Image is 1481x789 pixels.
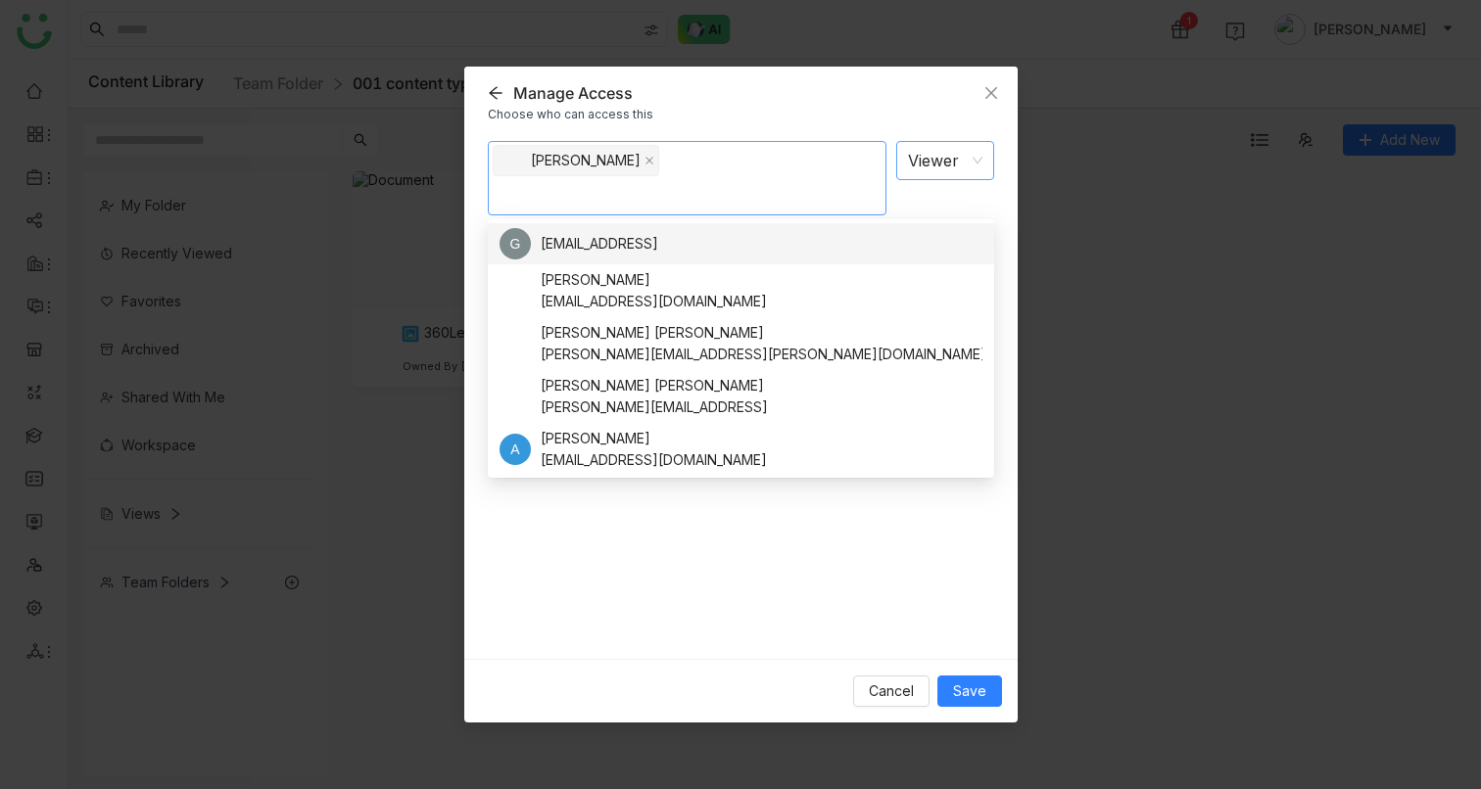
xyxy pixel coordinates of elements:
[531,146,641,175] div: [PERSON_NAME]
[488,423,994,476] nz-option-item: arif
[502,151,521,170] img: 684a9845de261c4b36a3b50d
[937,675,1002,707] button: Save
[500,275,531,306] img: 684fd8469a55a50394c15cc7
[513,82,633,104] div: Manage Access
[500,228,531,259] div: G
[488,317,994,370] nz-option-item: Anil Reddy Kesireddy
[541,233,658,255] div: [EMAIL_ADDRESS]
[541,428,767,449] div: [PERSON_NAME]
[541,344,986,365] div: [PERSON_NAME][EMAIL_ADDRESS][PERSON_NAME][DOMAIN_NAME]
[541,396,768,418] div: [PERSON_NAME][EMAIL_ADDRESS]
[908,142,982,179] nz-select-item: Viewer
[953,680,986,702] span: Save
[488,223,994,264] nz-option-item: gayatrir@gtmbuddy.ai
[965,67,1018,119] button: Close
[869,680,914,702] span: Cancel
[541,322,986,344] div: [PERSON_NAME] [PERSON_NAME]
[541,449,767,471] div: [EMAIL_ADDRESS][DOMAIN_NAME]
[500,328,531,359] img: 68e8b4ff56568033e849b307
[500,434,531,465] div: A
[541,291,767,312] div: [EMAIL_ADDRESS][DOMAIN_NAME]
[541,269,767,291] div: [PERSON_NAME]
[493,145,659,176] nz-select-item: Azhar Uddin
[541,375,768,396] div: [PERSON_NAME] [PERSON_NAME]
[500,381,531,412] img: 684a9b57de261c4b36a3d29f
[853,675,930,707] button: Cancel
[488,264,994,317] nz-option-item: aavi aavi
[488,104,994,125] div: Choose who can access this
[488,370,994,423] nz-option-item: Anil Reddy Kesireddy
